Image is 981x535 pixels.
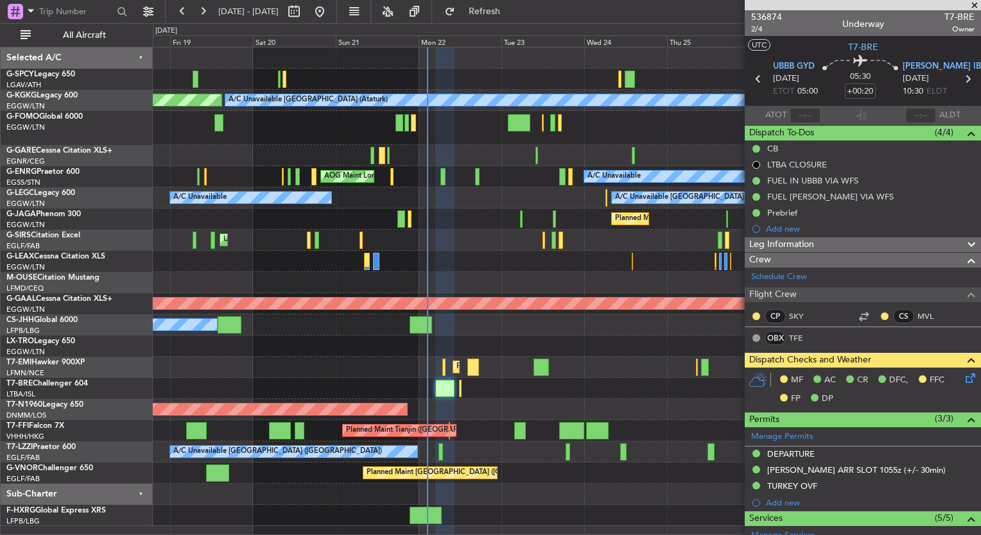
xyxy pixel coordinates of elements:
a: G-ENRGPraetor 600 [6,168,80,176]
span: Leg Information [749,237,814,252]
div: FUEL [PERSON_NAME] VIA WFS [767,191,894,202]
a: EGLF/FAB [6,474,40,484]
a: LFMN/NCE [6,368,44,378]
div: Wed 24 [584,35,667,47]
span: Crew [749,253,771,267]
span: AC [824,374,836,387]
a: G-JAGAPhenom 300 [6,210,81,218]
a: G-LEAXCessna Citation XLS [6,253,105,260]
span: Services [749,511,783,526]
a: SKY [789,310,818,322]
div: A/C Unavailable [GEOGRAPHIC_DATA] (Ataturk) [229,90,388,110]
span: (5/5) [935,511,953,525]
a: G-KGKGLegacy 600 [6,92,78,99]
a: LFPB/LBG [6,516,40,526]
div: Add new [766,223,975,234]
span: T7-N1960 [6,401,42,409]
a: EGLF/FAB [6,241,40,251]
div: CP [765,309,786,323]
span: G-LEGC [6,189,34,197]
span: ETOT [773,85,794,98]
span: 2/4 [751,24,782,35]
div: Add new [766,497,975,508]
a: T7-FFIFalcon 7X [6,422,64,430]
div: OBX [765,331,786,345]
span: F-HXRG [6,507,35,514]
a: DNMM/LOS [6,411,46,420]
a: LTBA/ISL [6,389,35,399]
div: AOG Maint London ([GEOGRAPHIC_DATA]) [324,167,468,186]
span: G-JAGA [6,210,36,218]
a: EGGW/LTN [6,305,45,314]
a: LFPB/LBG [6,326,40,335]
span: T7-FFI [6,422,29,430]
a: G-SPCYLegacy 650 [6,71,75,78]
a: Schedule Crew [751,271,807,284]
span: T7-BRE [944,10,975,24]
div: Tue 23 [501,35,584,47]
div: Planned Maint [GEOGRAPHIC_DATA] ([GEOGRAPHIC_DATA]) [367,463,569,482]
a: G-SIRSCitation Excel [6,232,80,239]
span: ELDT [926,85,947,98]
div: Thu 25 [667,35,750,47]
a: T7-N1960Legacy 650 [6,401,83,409]
button: UTC [748,39,770,51]
button: Refresh [438,1,516,22]
a: EGLF/FAB [6,453,40,463]
a: EGGW/LTN [6,347,45,357]
a: T7-EMIHawker 900XP [6,359,85,366]
a: F-HXRGGlobal Express XRS [6,507,106,514]
div: Unplanned Maint [GEOGRAPHIC_DATA] ([GEOGRAPHIC_DATA]) [223,230,435,250]
a: EGGW/LTN [6,220,45,230]
div: [DATE] [155,26,177,37]
span: G-KGKG [6,92,37,99]
div: [PERSON_NAME] ARR SLOT 1055z (+/- 30min) [767,464,946,475]
span: G-ENRG [6,168,37,176]
div: CB [767,143,778,154]
div: A/C Unavailable [173,188,227,207]
div: A/C Unavailable [GEOGRAPHIC_DATA] ([GEOGRAPHIC_DATA]) [615,188,824,207]
span: Dispatch Checks and Weather [749,353,871,368]
a: EGSS/STN [6,178,40,187]
div: Mon 22 [419,35,501,47]
span: T7-BRE [6,380,33,387]
a: Manage Permits [751,430,813,443]
span: G-SPCY [6,71,34,78]
span: T7-BRE [848,40,878,54]
a: CS-JHHGlobal 6000 [6,316,78,324]
a: T7-LZZIPraetor 600 [6,443,76,451]
div: Underway [842,17,884,31]
span: Flight Crew [749,287,797,302]
span: T7-EMI [6,359,31,366]
div: Sat 20 [253,35,336,47]
a: G-FOMOGlobal 6000 [6,113,83,121]
a: LFMD/CEQ [6,284,44,293]
a: G-LEGCLegacy 600 [6,189,75,197]
span: CS-JHH [6,316,34,324]
a: EGGW/LTN [6,101,45,111]
a: G-VNORChallenger 650 [6,464,93,472]
div: TURKEY OVF [767,480,817,491]
span: MF [791,374,803,387]
button: All Aircraft [14,25,139,46]
span: T7-LZZI [6,443,33,451]
a: M-OUSECitation Mustang [6,274,100,282]
a: TFE [789,332,818,344]
a: G-GARECessna Citation XLS+ [6,147,112,155]
a: EGGW/LTN [6,199,45,208]
span: 536874 [751,10,782,24]
span: (3/3) [935,412,953,425]
div: Fri 19 [170,35,253,47]
a: T7-BREChallenger 604 [6,380,88,387]
span: 10:30 [903,85,923,98]
span: [DATE] [903,72,929,85]
a: EGGW/LTN [6,123,45,132]
div: Prebrief [767,207,797,218]
a: LX-TROLegacy 650 [6,337,75,345]
span: G-VNOR [6,464,38,472]
a: MVL [917,310,946,322]
span: DFC, [889,374,908,387]
span: G-FOMO [6,113,39,121]
span: G-LEAX [6,253,34,260]
a: EGGW/LTN [6,262,45,272]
